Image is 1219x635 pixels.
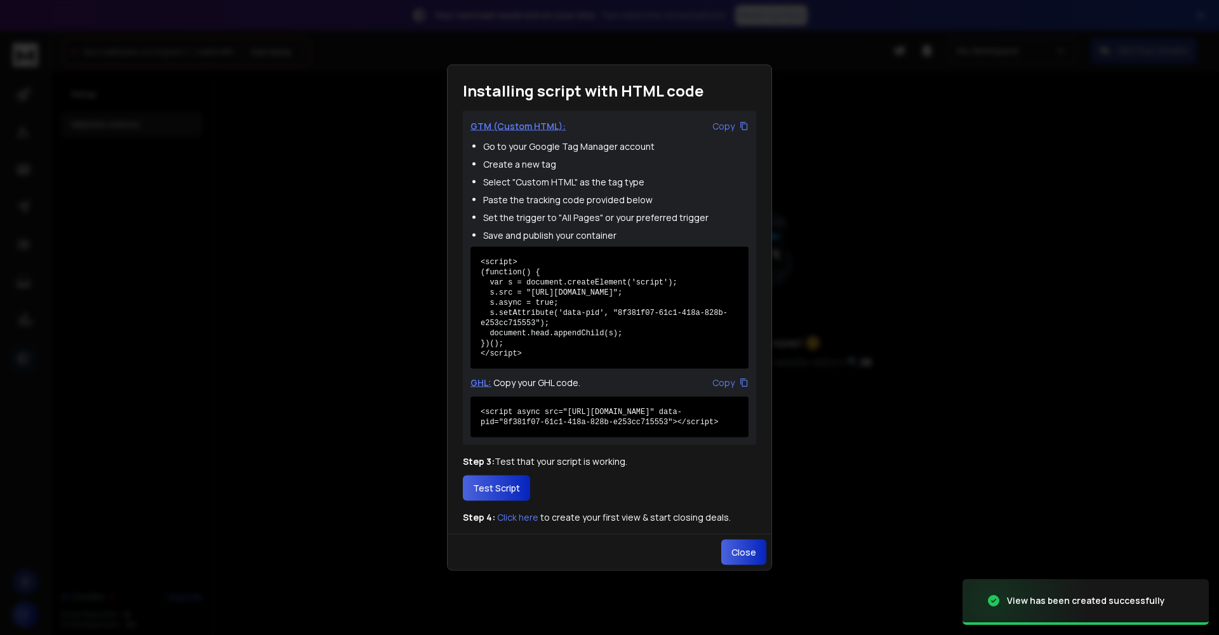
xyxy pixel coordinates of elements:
code: <script> (function() { var s = document.createElement('script'); s.src = "[URL][DOMAIN_NAME]"; s.... [481,258,728,358]
h1: Installing script with HTML code [448,65,771,101]
div: View has been created successfully [1007,594,1165,607]
li: Paste the tracking code provided below [483,194,736,206]
p: Copy your GHL code. [470,377,580,389]
code: <script async src="[URL][DOMAIN_NAME]" data-pid="8f381f07-61c1-418a-828b-e253cc715553"></script> [481,408,718,427]
button: Click here [497,511,538,524]
li: Select "Custom HTML" as the tag type [483,176,736,189]
button: Copy [712,377,749,389]
li: Save and publish your container [483,229,736,242]
button: Close [721,540,766,565]
span: GHL: [470,377,491,389]
span: Step 3: [463,455,495,467]
span: GTM (Custom HTML): [470,120,566,132]
span: Step 4: [463,511,495,523]
li: Set the trigger to "All Pages" or your preferred trigger [483,211,736,224]
li: Go to your Google Tag Manager account [483,140,736,153]
p: to create your first view & start closing deals. [463,511,756,524]
button: Copy [712,120,749,133]
button: Test Script [463,476,530,501]
p: Test that your script is working. [463,455,756,468]
li: Create a new tag [483,158,736,171]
